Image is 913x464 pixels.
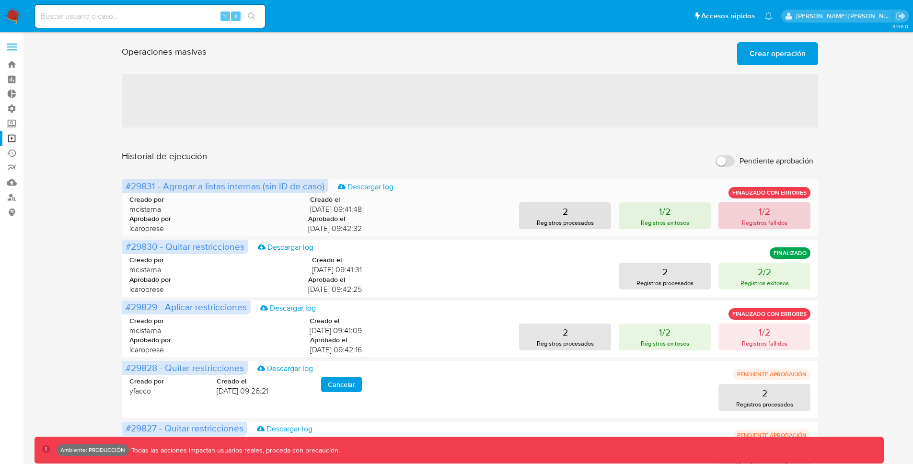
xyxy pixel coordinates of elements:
p: Todas las acciones impactan usuarios reales, proceda con precaución. [129,446,340,455]
a: Salir [896,11,906,21]
span: ⌥ [221,12,229,21]
span: s [234,12,237,21]
input: Buscar usuario o caso... [35,10,265,23]
button: search-icon [242,10,261,23]
p: jorge.diazserrato@mercadolibre.com.co [796,12,893,21]
p: Ambiente: PRODUCCIÓN [60,448,125,452]
span: Accesos rápidos [701,11,755,21]
a: Notificaciones [764,12,773,20]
